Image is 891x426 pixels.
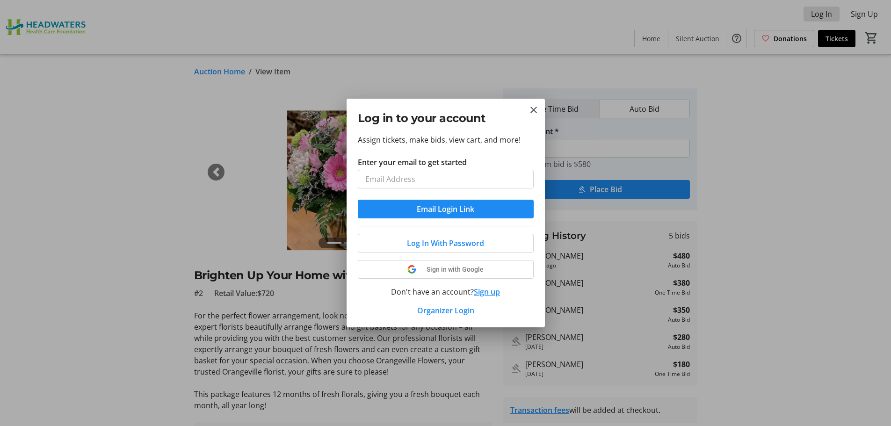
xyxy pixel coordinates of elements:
button: Log In With Password [358,234,534,253]
button: Sign up [474,286,500,297]
button: Email Login Link [358,200,534,218]
button: Sign in with Google [358,260,534,279]
span: Log In With Password [407,238,484,249]
p: Assign tickets, make bids, view cart, and more! [358,134,534,145]
h2: Log in to your account [358,110,534,127]
span: Sign in with Google [427,266,484,273]
a: Organizer Login [417,305,474,316]
label: Enter your email to get started [358,157,467,168]
input: Email Address [358,170,534,188]
button: Close [528,104,539,116]
div: Don't have an account? [358,286,534,297]
span: Email Login Link [417,203,474,215]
